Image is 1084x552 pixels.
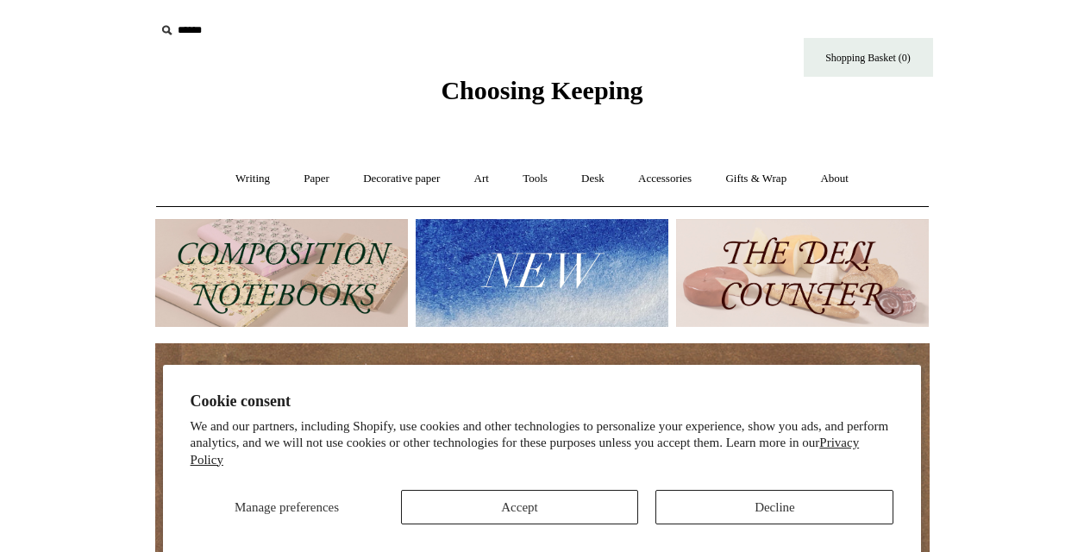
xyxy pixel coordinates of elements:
img: New.jpg__PID:f73bdf93-380a-4a35-bcfe-7823039498e1 [416,219,668,327]
a: Gifts & Wrap [710,156,802,202]
a: Accessories [623,156,707,202]
a: Decorative paper [348,156,455,202]
a: About [805,156,864,202]
a: Tools [507,156,563,202]
button: Accept [401,490,639,524]
a: Shopping Basket (0) [804,38,933,77]
a: Writing [220,156,285,202]
p: We and our partners, including Shopify, use cookies and other technologies to personalize your ex... [191,418,894,469]
a: Paper [288,156,345,202]
span: Choosing Keeping [441,76,642,104]
a: Art [459,156,504,202]
a: Choosing Keeping [441,90,642,102]
span: Manage preferences [235,500,339,514]
button: Decline [655,490,893,524]
a: Desk [566,156,620,202]
img: The Deli Counter [676,219,929,327]
a: Privacy Policy [191,436,860,467]
img: 202302 Composition ledgers.jpg__PID:69722ee6-fa44-49dd-a067-31375e5d54ec [155,219,408,327]
button: Manage preferences [191,490,384,524]
h2: Cookie consent [191,392,894,411]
